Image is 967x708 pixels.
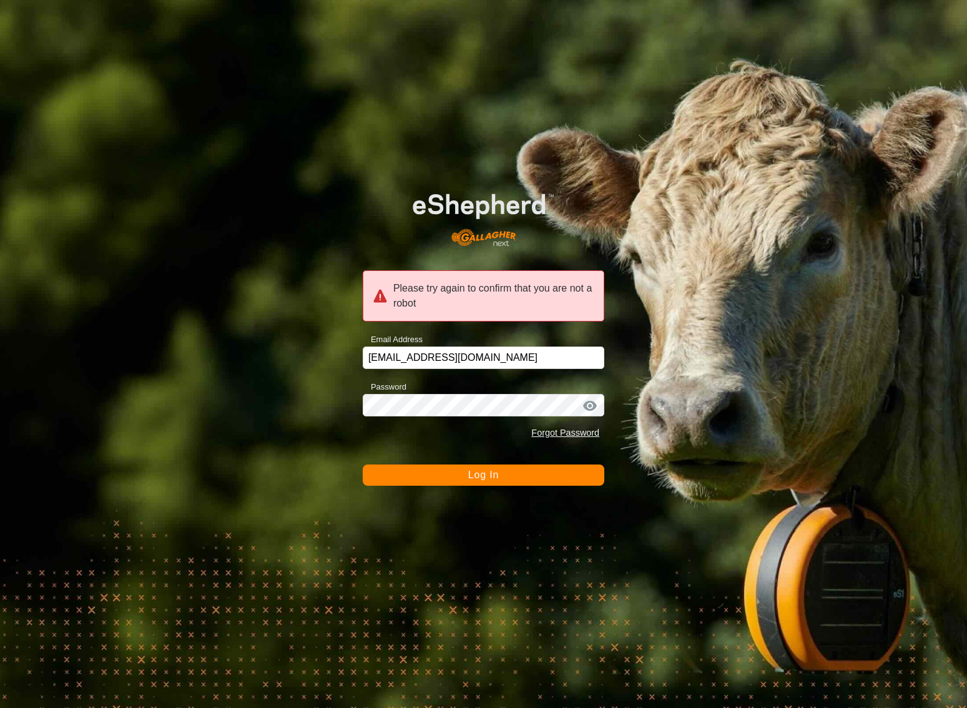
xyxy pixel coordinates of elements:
[363,347,604,369] input: Email Address
[363,270,604,322] div: Please try again to confirm that you are not a robot
[363,333,423,346] label: Email Address
[363,465,604,486] button: Log In
[363,381,406,393] label: Password
[531,428,599,438] a: Forgot Password
[468,470,499,480] span: Log In
[387,174,581,256] img: E-shepherd Logo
